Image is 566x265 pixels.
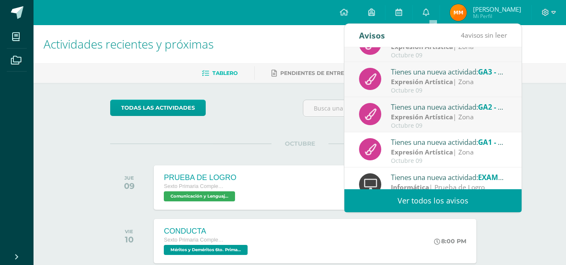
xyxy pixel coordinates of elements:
[391,66,507,77] div: Tienes una nueva actividad:
[391,122,507,129] div: Octubre 09
[303,100,489,116] input: Busca una actividad próxima aquí...
[391,157,507,165] div: Octubre 09
[391,112,507,122] div: | Zona
[125,229,134,234] div: VIE
[44,36,214,52] span: Actividades recientes y próximas
[110,100,206,116] a: todas las Actividades
[125,234,134,244] div: 10
[461,31,465,40] span: 4
[391,136,507,147] div: Tienes una nueva actividad:
[164,173,237,182] div: PRUEBA DE LOGRO
[280,70,352,76] span: Pendientes de entrega
[478,67,562,77] span: GA3 - Talleres de musica
[391,77,507,87] div: | Zona
[164,227,250,236] div: CONDUCTA
[164,245,248,255] span: Méritos y Deméritos 6to. Primaria ¨A¨ 'A'
[391,172,507,183] div: Tienes una nueva actividad:
[450,4,467,21] img: 11595fedd6253f975680cff9681c646a.png
[434,237,466,245] div: 8:00 PM
[391,77,453,86] strong: Expresión Artística
[164,183,227,189] span: Sexto Primaria Complementaria
[461,31,507,40] span: avisos sin leer
[391,147,507,157] div: | Zona
[391,87,507,94] div: Octubre 09
[391,101,507,112] div: Tienes una nueva actividad:
[202,67,238,80] a: Tablero
[271,67,352,80] a: Pendientes de entrega
[164,191,235,201] span: Comunicación y Lenguaje L.1 'A'
[391,183,429,192] strong: Informática
[473,5,521,13] span: [PERSON_NAME]
[271,140,328,147] span: OCTUBRE
[391,52,507,59] div: Octubre 09
[473,13,521,20] span: Mi Perfil
[391,112,453,121] strong: Expresión Artística
[124,175,134,181] div: JUE
[212,70,238,76] span: Tablero
[359,24,385,47] div: Avisos
[124,181,134,191] div: 09
[391,183,507,192] div: | Prueba de Logro
[344,189,522,212] a: Ver todos los avisos
[478,102,562,112] span: GA2 - Talleres de musica
[478,137,562,147] span: GA1 - Talleres de música
[164,237,227,243] span: Sexto Primaria Complementaria
[391,147,453,157] strong: Expresión Artística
